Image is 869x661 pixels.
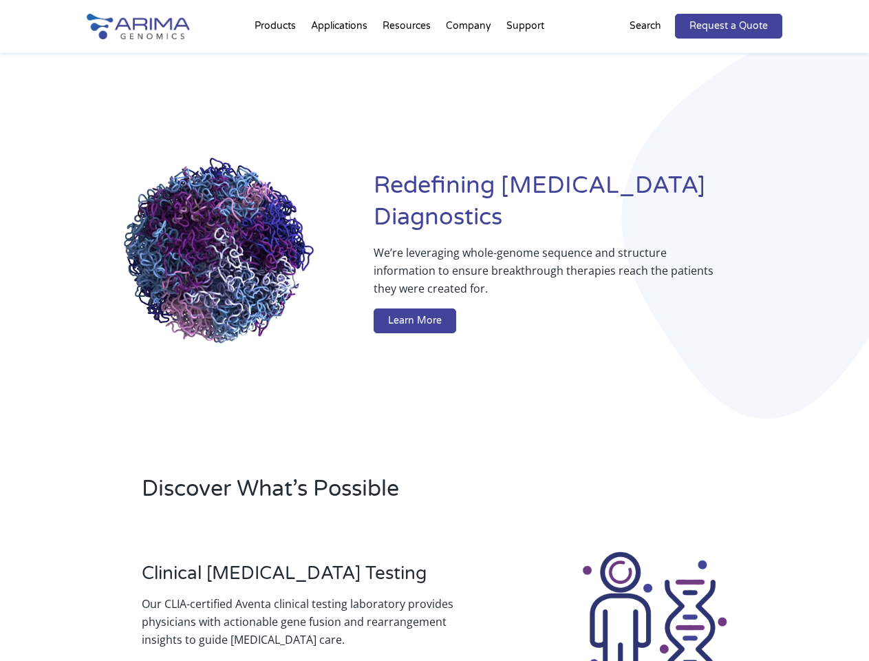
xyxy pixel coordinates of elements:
a: Request a Quote [675,14,782,39]
a: Learn More [374,308,456,333]
p: Our CLIA-certified Aventa clinical testing laboratory provides physicians with actionable gene fu... [142,595,489,649]
img: Arima-Genomics-logo [87,14,190,39]
h3: Clinical [MEDICAL_DATA] Testing [142,563,489,595]
p: Search [630,17,661,35]
h1: Redefining [MEDICAL_DATA] Diagnostics [374,170,782,244]
p: We’re leveraging whole-genome sequence and structure information to ensure breakthrough therapies... [374,244,727,308]
h2: Discover What’s Possible [142,474,599,515]
iframe: Chat Widget [800,595,869,661]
